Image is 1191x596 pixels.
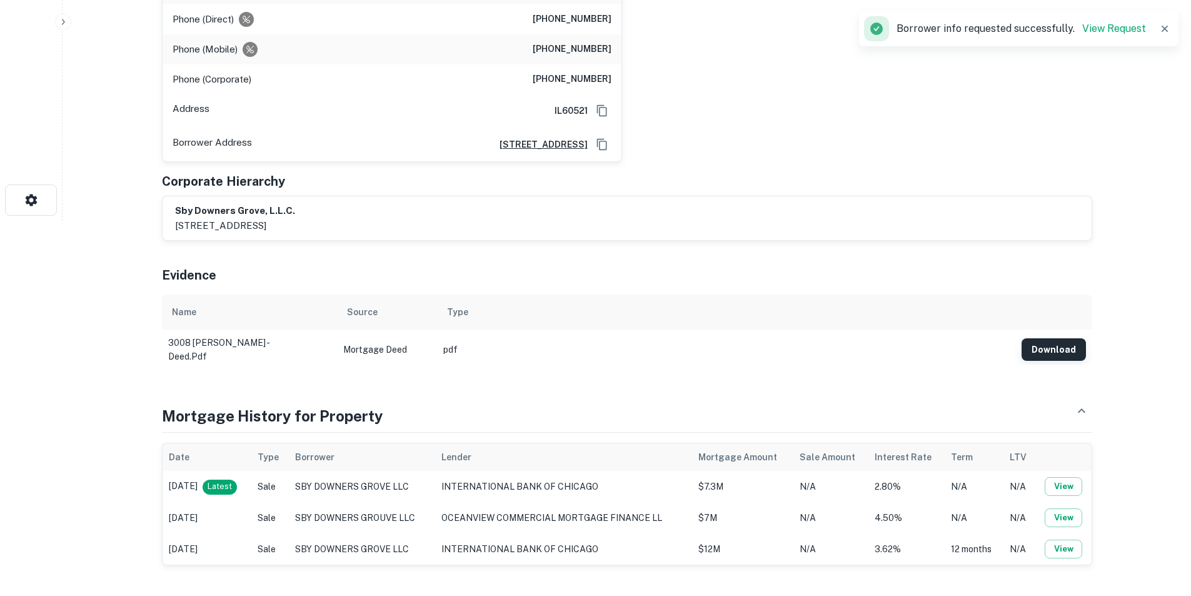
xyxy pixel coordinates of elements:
[793,443,868,471] th: Sale Amount
[868,443,945,471] th: Interest Rate
[593,101,611,120] button: Copy Address
[1003,533,1036,565] td: N/A
[435,502,693,533] td: OCEANVIEW COMMERCIAL MORTGAGE FINANCE LL
[173,72,251,87] p: Phone (Corporate)
[1082,23,1146,34] a: View Request
[251,533,289,565] td: Sale
[347,305,378,320] div: Source
[337,295,437,330] th: Source
[435,471,693,502] td: INTERNATIONAL BANK OF CHICAGO
[793,502,868,533] td: N/A
[793,533,868,565] td: N/A
[1003,471,1036,502] td: N/A
[239,12,254,27] div: Requests to not be contacted at this number
[163,502,251,533] td: [DATE]
[437,295,1015,330] th: Type
[251,471,289,502] td: Sale
[533,12,611,27] h6: [PHONE_NUMBER]
[173,12,234,27] p: Phone (Direct)
[793,471,868,502] td: N/A
[289,471,435,502] td: SBY DOWNERS GROVE LLC
[447,305,468,320] div: Type
[175,204,295,218] h6: sby downers grove, l.l.c.
[162,295,1092,365] div: scrollable content
[533,42,611,57] h6: [PHONE_NUMBER]
[593,135,611,154] button: Copy Address
[162,172,285,191] h5: Corporate Hierarchy
[1045,477,1082,496] button: View
[868,471,945,502] td: 2.80%
[163,533,251,565] td: [DATE]
[1045,508,1082,527] button: View
[251,502,289,533] td: Sale
[945,533,1003,565] td: 12 months
[897,21,1146,36] p: Borrower info requested successfully.
[1128,496,1191,556] iframe: Chat Widget
[173,42,238,57] p: Phone (Mobile)
[692,471,793,502] td: $7.3M
[175,218,295,233] p: [STREET_ADDRESS]
[162,330,337,370] td: 3008 [PERSON_NAME] - deed.pdf
[533,72,611,87] h6: [PHONE_NUMBER]
[173,135,252,154] p: Borrower Address
[1022,338,1086,361] button: Download
[203,480,237,493] span: Latest
[173,101,209,120] p: Address
[163,443,251,471] th: Date
[435,443,693,471] th: Lender
[692,533,793,565] td: $12M
[289,533,435,565] td: SBY DOWNERS GROVE LLC
[437,330,1015,370] td: pdf
[692,502,793,533] td: $7M
[162,266,216,285] h5: Evidence
[1003,502,1036,533] td: N/A
[163,471,251,502] td: [DATE]
[945,502,1003,533] td: N/A
[162,405,383,427] h4: Mortgage History for Property
[868,502,945,533] td: 4.50%
[945,471,1003,502] td: N/A
[337,330,437,370] td: Mortgage Deed
[490,138,588,151] a: [STREET_ADDRESS]
[1003,443,1036,471] th: LTV
[162,295,337,330] th: Name
[289,502,435,533] td: SBY DOWNERS GROUVE LLC
[1045,540,1082,558] button: View
[243,42,258,57] div: Requests to not be contacted at this number
[289,443,435,471] th: Borrower
[545,104,588,118] h6: IL60521
[692,443,793,471] th: Mortgage Amount
[435,533,693,565] td: INTERNATIONAL BANK OF CHICAGO
[945,443,1003,471] th: Term
[868,533,945,565] td: 3.62%
[251,443,289,471] th: Type
[172,305,196,320] div: Name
